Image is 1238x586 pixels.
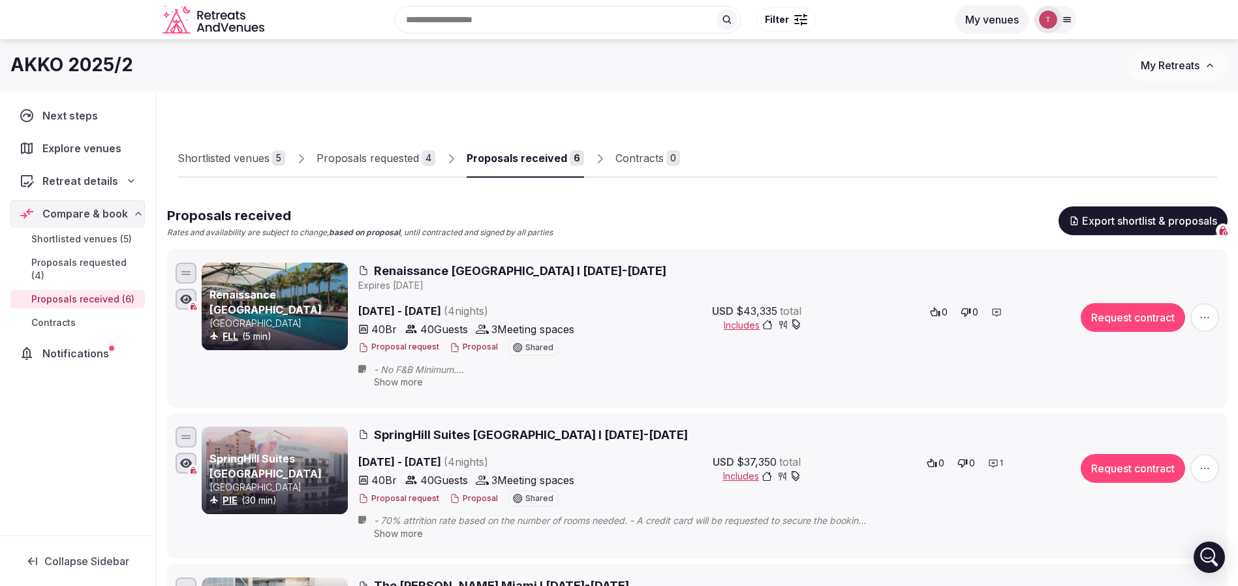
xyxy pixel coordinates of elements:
div: Contracts [615,150,664,166]
button: Request contract [1081,454,1185,483]
span: Shared [525,495,553,502]
span: Shared [525,344,553,351]
span: Proposals received (6) [31,293,134,306]
span: Compare & book [42,206,128,221]
a: My venues [955,13,1029,26]
span: USD [712,303,734,319]
div: Open Intercom Messenger [1194,542,1225,573]
button: Collapse Sidebar [10,547,145,576]
button: My venues [955,5,1029,34]
div: 6 [570,150,584,166]
span: - 70% attrition rate based on the number of rooms needed. - A credit card will be requested to se... [374,514,893,527]
div: 5 [272,150,285,166]
button: 0 [926,303,952,321]
p: [GEOGRAPHIC_DATA] [209,481,345,494]
svg: Retreats and Venues company logo [162,5,267,35]
a: Shortlisted venues5 [178,140,285,178]
span: ( 4 night s ) [444,455,488,468]
a: Explore venues [10,135,145,162]
button: Proposal request [358,493,439,504]
span: 1 [1000,458,1003,469]
button: 0 [953,454,979,472]
span: - No F&B Minimum. - It’s about a mile from the beach and just a 5-minute walk to the water taxi. ... [374,363,943,376]
span: 40 Guests [420,472,468,488]
div: Shortlisted venues [178,150,270,166]
p: [GEOGRAPHIC_DATA] [209,317,345,330]
button: 0 [923,454,948,472]
span: 3 Meeting spaces [491,472,574,488]
div: (30 min) [209,494,345,507]
span: Next steps [42,108,103,123]
a: FLL [223,331,238,342]
div: 4 [422,150,435,166]
button: Proposal [450,342,498,353]
a: PIE [223,495,238,506]
span: 3 Meeting spaces [491,321,574,337]
span: Collapse Sidebar [44,555,129,568]
button: Includes [724,319,801,332]
p: Rates and availability are subject to change, , until contracted and signed by all parties [167,227,553,238]
button: Proposal request [358,342,439,353]
span: Contracts [31,316,76,329]
a: Proposals received6 [467,140,584,178]
div: 0 [666,150,680,166]
button: Includes [723,470,801,483]
a: Proposals requested (4) [10,253,145,285]
a: Contracts0 [615,140,680,178]
a: Next steps [10,102,145,129]
span: ( 4 night s ) [444,304,488,317]
span: Show more [374,528,423,539]
span: total [779,454,801,470]
a: Visit the homepage [162,5,267,35]
span: Show more [374,376,423,387]
span: Proposals requested (4) [31,256,140,282]
a: SpringHill Suites [GEOGRAPHIC_DATA] [209,452,322,480]
button: PIE [223,494,238,507]
span: Shortlisted venues (5) [31,233,132,246]
span: 40 Br [371,472,397,488]
span: USD [713,454,734,470]
span: 0 [938,457,944,470]
span: 0 [942,306,948,319]
a: Shortlisted venues (5) [10,230,145,248]
button: My Retreats [1128,49,1228,82]
span: 0 [972,306,978,319]
span: total [780,303,801,319]
span: My Retreats [1141,59,1199,72]
span: Retreat details [42,173,118,189]
button: Export shortlist & proposals [1059,206,1228,235]
div: Proposals requested [317,150,419,166]
a: Contracts [10,314,145,332]
span: SpringHill Suites [GEOGRAPHIC_DATA] I [DATE]-[DATE] [374,427,688,443]
span: 0 [969,457,975,470]
a: Proposals requested4 [317,140,435,178]
img: Thiago Martins [1039,10,1057,29]
div: Expire s [DATE] [358,279,1219,292]
span: Renaissance [GEOGRAPHIC_DATA] I [DATE]-[DATE] [374,263,666,279]
button: 0 [957,303,982,321]
div: Proposals received [467,150,567,166]
h2: Proposals received [167,206,553,225]
h1: AKKO 2025/2 [10,52,133,78]
span: Explore venues [42,140,127,156]
button: Proposal [450,493,498,504]
span: Notifications [42,346,114,361]
span: [DATE] - [DATE] [358,454,588,470]
button: Request contract [1081,303,1185,332]
span: [DATE] - [DATE] [358,303,588,319]
a: Proposals received (6) [10,290,145,308]
span: $43,335 [736,303,777,319]
span: 40 Guests [420,321,468,337]
a: Renaissance [GEOGRAPHIC_DATA] [209,288,322,316]
strong: based on proposal [329,227,400,237]
button: FLL [223,330,238,343]
span: 40 Br [371,321,397,337]
a: Notifications [10,340,145,367]
span: Filter [765,13,789,26]
button: Filter [756,7,816,32]
span: $37,350 [737,454,777,470]
div: (5 min) [209,330,345,343]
